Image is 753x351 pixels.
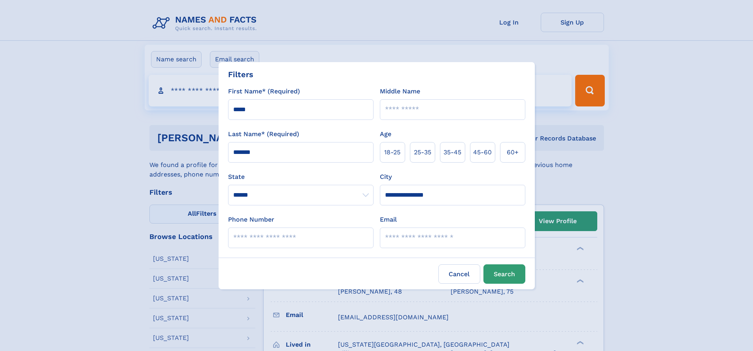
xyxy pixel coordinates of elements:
[228,129,299,139] label: Last Name* (Required)
[380,172,392,182] label: City
[228,215,274,224] label: Phone Number
[228,172,374,182] label: State
[380,129,391,139] label: Age
[483,264,525,284] button: Search
[507,148,519,157] span: 60+
[380,87,420,96] label: Middle Name
[228,68,253,80] div: Filters
[380,215,397,224] label: Email
[414,148,431,157] span: 25‑35
[438,264,480,284] label: Cancel
[443,148,461,157] span: 35‑45
[228,87,300,96] label: First Name* (Required)
[473,148,492,157] span: 45‑60
[384,148,400,157] span: 18‑25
